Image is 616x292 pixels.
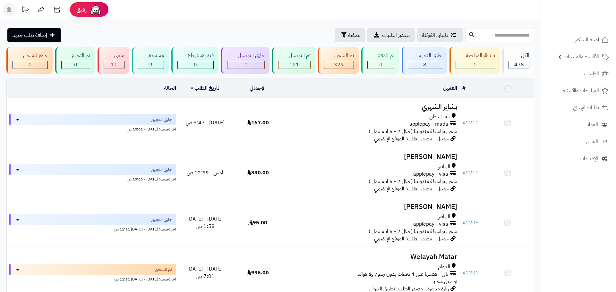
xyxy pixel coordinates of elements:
[357,271,448,278] span: تابي - قسّمها على 4 دفعات بدون رسوم ولا فوائد
[9,275,176,282] div: اخر تحديث: [DATE] - [DATE] 11:31 ص
[545,151,612,166] a: الإعدادات
[586,120,598,129] span: العملاء
[287,103,457,111] h3: بشاير الشهري
[586,137,598,146] span: التقارير
[138,52,164,59] div: مسترجع
[186,119,225,127] span: [DATE] - 5:47 ص
[5,47,54,74] a: جاهز للشحن 0
[17,3,33,18] a: تحديثات المنصة
[13,61,47,69] div: 0
[462,219,466,227] span: #
[563,86,599,95] span: المراجعات والأسئلة
[545,117,612,132] a: العملاء
[194,61,197,69] span: 0
[178,61,214,69] div: 0
[462,169,466,177] span: #
[374,135,449,143] span: جوجل - مصدر الطلب: الموقع الإلكتروني
[187,169,223,177] span: أمس - 12:59 ص
[437,163,450,171] span: الرياض
[278,52,311,59] div: تم التوصيل
[501,47,535,74] a: الكل478
[367,52,394,59] div: تم الدفع
[149,61,152,69] span: 9
[164,84,176,92] a: الحالة
[62,61,90,69] div: 0
[360,47,400,74] a: تم الدفع 0
[54,47,97,74] a: تم التجهيز 0
[191,84,220,92] a: تاريخ الطلب
[367,28,415,42] a: تصدير الطلبات
[438,263,450,271] span: الدمام
[247,269,269,277] span: 995.00
[271,47,317,74] a: تم التوصيل 121
[379,61,382,69] span: 0
[187,265,223,280] span: [DATE] - [DATE] 7:01 ص
[374,235,449,243] span: جوجل - مصدر الطلب: الموقع الإلكتروني
[324,52,354,59] div: تم الشحن
[76,6,87,13] span: رفيق
[187,215,223,230] span: [DATE] - [DATE] 1:58 ص
[248,219,267,227] span: 95.00
[155,266,172,273] span: تم الشحن
[287,203,457,211] h3: [PERSON_NAME]
[111,61,117,69] span: 11
[220,47,271,74] a: جاري التوصيل 0
[227,61,264,69] div: 0
[7,28,61,42] a: إضافة طلب جديد
[400,47,448,74] a: جاري التجهيز 8
[227,52,265,59] div: جاري التوصيل
[413,171,448,178] span: applepay - visa
[462,119,479,127] a: #2211
[335,28,365,42] button: تصفية
[423,61,426,69] span: 8
[9,125,176,132] div: اخر تحديث: [DATE] - 10:02 ص
[432,278,457,285] span: توصيل مجاني
[408,52,442,59] div: جاري التجهيز
[545,100,612,115] a: طلبات الإرجاع
[13,52,48,59] div: جاهز للشحن
[580,154,598,163] span: الإعدادات
[584,69,599,78] span: الطلبات
[13,31,47,39] span: إضافة طلب جديد
[278,61,310,69] div: 121
[514,61,524,69] span: 478
[462,84,466,92] a: #
[151,216,172,223] span: جاري التجهيز
[170,47,220,74] a: قيد الاسترجاع 0
[368,61,394,69] div: 0
[151,166,172,173] span: جاري التجهيز
[443,84,457,92] a: العميل
[456,52,495,59] div: بانتظار المراجعة
[369,128,457,135] span: شحن بواسطة مندوبينا (خلال 2 - 5 ايام عمل )
[422,31,448,39] span: طلباتي المُوكلة
[462,269,466,277] span: #
[104,61,124,69] div: 11
[545,32,612,47] a: لوحة التحكم
[448,47,501,74] a: بانتظار المراجعة 0
[334,61,344,69] span: 329
[348,31,360,39] span: تصفية
[61,52,90,59] div: تم التجهيز
[462,119,466,127] span: #
[138,61,164,69] div: 9
[250,84,266,92] a: الإجمالي
[131,47,170,74] a: مسترجع 9
[104,52,124,59] div: ملغي
[289,61,299,69] span: 121
[369,178,457,185] span: شحن بواسطة مندوبينا (خلال 2 - 5 ايام عمل )
[462,169,479,177] a: #2210
[409,121,448,128] span: applepay - mada
[96,47,131,74] a: ملغي 11
[317,47,360,74] a: تم الشحن 329
[74,61,77,69] span: 0
[177,52,214,59] div: قيد الاسترجاع
[408,61,442,69] div: 8
[564,52,599,61] span: الأقسام والمنتجات
[462,269,479,277] a: #2201
[429,113,450,121] span: حفر الباطن
[247,169,269,177] span: 330.00
[474,61,477,69] span: 0
[9,175,176,182] div: اخر تحديث: [DATE] - 10:00 ص
[382,31,410,39] span: تصدير الطلبات
[287,253,457,261] h3: Welayah Matar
